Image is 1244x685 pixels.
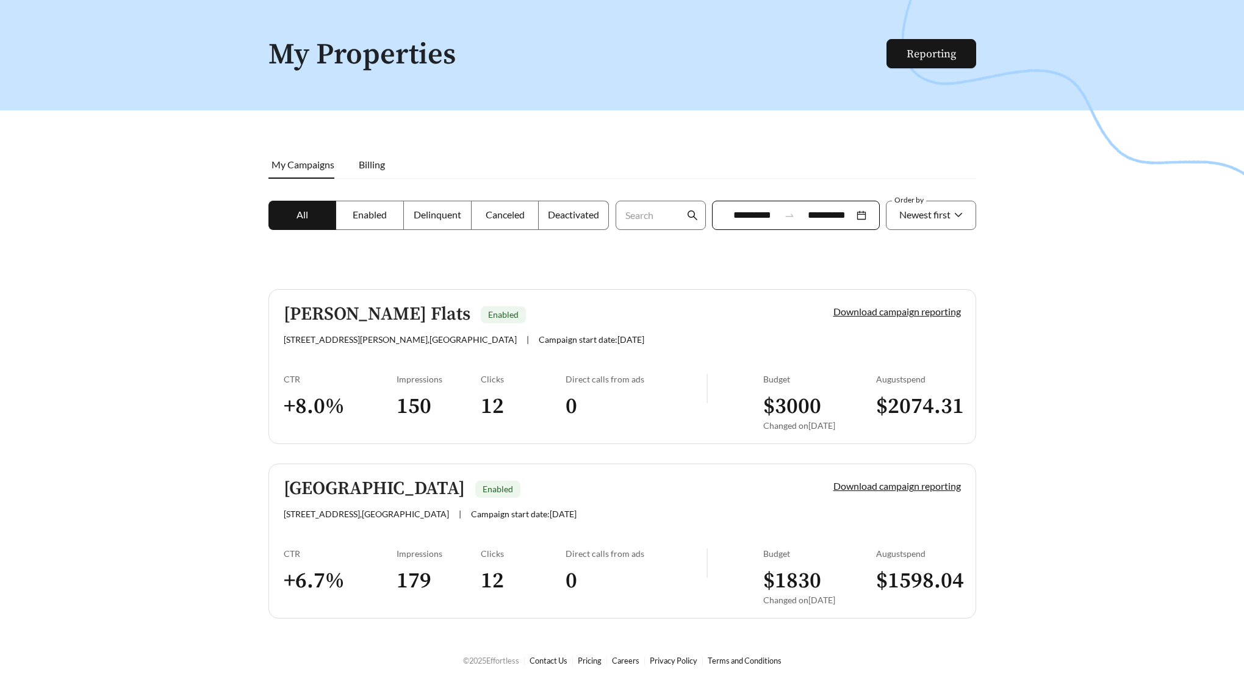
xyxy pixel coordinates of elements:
[833,306,961,317] a: Download campaign reporting
[548,209,599,220] span: Deactivated
[876,393,961,420] h3: $ 2074.31
[488,309,519,320] span: Enabled
[876,374,961,384] div: August spend
[414,209,461,220] span: Delinquent
[763,393,876,420] h3: $ 3000
[566,393,706,420] h3: 0
[527,334,529,345] span: |
[566,548,706,559] div: Direct calls from ads
[397,567,481,595] h3: 179
[763,567,876,595] h3: $ 1830
[353,209,387,220] span: Enabled
[284,304,470,325] h5: [PERSON_NAME] Flats
[833,480,961,492] a: Download campaign reporting
[784,210,795,221] span: to
[297,209,308,220] span: All
[481,567,566,595] h3: 12
[706,548,708,578] img: line
[284,509,449,519] span: [STREET_ADDRESS] , [GEOGRAPHIC_DATA]
[268,464,976,619] a: [GEOGRAPHIC_DATA]Enabled[STREET_ADDRESS],[GEOGRAPHIC_DATA]|Campaign start date:[DATE]Download cam...
[284,334,517,345] span: [STREET_ADDRESS][PERSON_NAME] , [GEOGRAPHIC_DATA]
[268,39,888,71] h1: My Properties
[539,334,644,345] span: Campaign start date: [DATE]
[284,393,397,420] h3: + 8.0 %
[566,374,706,384] div: Direct calls from ads
[687,210,698,221] span: search
[397,548,481,559] div: Impressions
[284,567,397,595] h3: + 6.7 %
[481,548,566,559] div: Clicks
[876,567,961,595] h3: $ 1598.04
[471,509,577,519] span: Campaign start date: [DATE]
[481,374,566,384] div: Clicks
[486,209,525,220] span: Canceled
[284,374,397,384] div: CTR
[397,374,481,384] div: Impressions
[907,47,956,61] a: Reporting
[481,393,566,420] h3: 12
[271,159,334,170] span: My Campaigns
[763,548,876,559] div: Budget
[899,209,951,220] span: Newest first
[284,548,397,559] div: CTR
[763,420,876,431] div: Changed on [DATE]
[706,374,708,403] img: line
[763,595,876,605] div: Changed on [DATE]
[397,393,481,420] h3: 150
[886,39,976,68] button: Reporting
[459,509,461,519] span: |
[284,479,465,499] h5: [GEOGRAPHIC_DATA]
[876,548,961,559] div: August spend
[483,484,513,494] span: Enabled
[268,289,976,444] a: [PERSON_NAME] FlatsEnabled[STREET_ADDRESS][PERSON_NAME],[GEOGRAPHIC_DATA]|Campaign start date:[DA...
[359,159,385,170] span: Billing
[566,567,706,595] h3: 0
[784,210,795,221] span: swap-right
[763,374,876,384] div: Budget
